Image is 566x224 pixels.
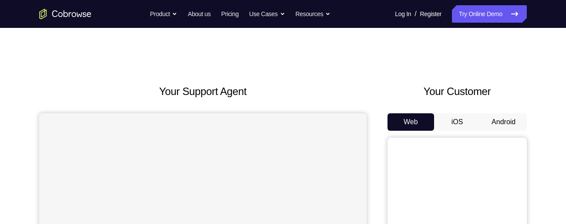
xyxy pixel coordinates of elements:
[414,9,416,19] span: /
[249,5,285,23] button: Use Cases
[420,5,441,23] a: Register
[296,5,331,23] button: Resources
[39,9,91,19] a: Go to the home page
[188,5,210,23] a: About us
[387,84,527,99] h2: Your Customer
[150,5,178,23] button: Product
[480,113,527,131] button: Android
[387,113,434,131] button: Web
[395,5,411,23] a: Log In
[434,113,481,131] button: iOS
[39,84,367,99] h2: Your Support Agent
[221,5,239,23] a: Pricing
[452,5,527,23] a: Try Online Demo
